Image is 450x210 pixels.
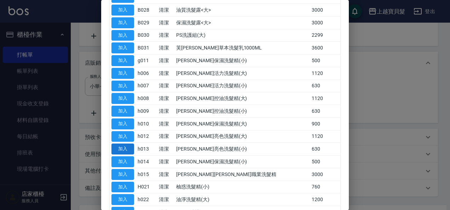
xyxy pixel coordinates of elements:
[174,80,310,92] td: [PERSON_NAME]活力洗髮精(小)
[310,42,340,54] td: 3600
[111,5,134,16] button: 加入
[174,4,310,17] td: 油質洗髮露<大>
[310,105,340,118] td: 630
[111,106,134,117] button: 加入
[157,130,175,143] td: 清潔
[136,105,157,118] td: h009
[310,181,340,193] td: 760
[136,168,157,181] td: h015
[111,169,134,180] button: 加入
[157,156,175,168] td: 清潔
[111,194,134,205] button: 加入
[310,168,340,181] td: 3000
[174,29,310,42] td: PS洗護組(大)
[157,16,175,29] td: 清潔
[136,117,157,130] td: h010
[310,130,340,143] td: 1120
[136,130,157,143] td: h012
[174,92,310,105] td: [PERSON_NAME]控油洗髮精(大)
[111,68,134,79] button: 加入
[136,92,157,105] td: h008
[310,4,340,17] td: 3000
[174,130,310,143] td: [PERSON_NAME]亮色洗髮精(大)
[174,67,310,80] td: [PERSON_NAME]活力洗髮精(大)
[174,42,310,54] td: 芙[PERSON_NAME]草本洗髮乳1000ML
[310,143,340,156] td: 630
[174,181,310,193] td: 柚惑洗髮精(小)
[310,156,340,168] td: 500
[136,193,157,206] td: h022
[136,156,157,168] td: h014
[136,80,157,92] td: h007
[157,42,175,54] td: 清潔
[157,181,175,193] td: 清潔
[111,118,134,129] button: 加入
[157,29,175,42] td: 清潔
[157,168,175,181] td: 清潔
[310,29,340,42] td: 2299
[111,81,134,92] button: 加入
[174,105,310,118] td: [PERSON_NAME]控油洗髮精(小)
[157,92,175,105] td: 清潔
[174,143,310,156] td: [PERSON_NAME]亮色洗髮精(小)
[310,16,340,29] td: 3000
[157,143,175,156] td: 清潔
[111,144,134,154] button: 加入
[136,16,157,29] td: B029
[136,181,157,193] td: H021
[136,67,157,80] td: h006
[111,93,134,104] button: 加入
[310,80,340,92] td: 630
[111,131,134,142] button: 加入
[310,54,340,67] td: 500
[136,29,157,42] td: B030
[111,156,134,167] button: 加入
[174,54,310,67] td: [PERSON_NAME]保濕洗髮精(小)
[157,80,175,92] td: 清潔
[136,143,157,156] td: h013
[111,17,134,28] button: 加入
[111,42,134,53] button: 加入
[157,67,175,80] td: 清潔
[157,54,175,67] td: 清潔
[157,105,175,118] td: 清潔
[157,117,175,130] td: 清潔
[157,193,175,206] td: 清潔
[174,168,310,181] td: [PERSON_NAME][PERSON_NAME]職業洗髮精
[174,156,310,168] td: [PERSON_NAME]保濕洗髮精(小)
[136,54,157,67] td: g011
[157,4,175,17] td: 清潔
[174,16,310,29] td: 保濕洗髮露<大>
[310,193,340,206] td: 1200
[310,117,340,130] td: 900
[174,117,310,130] td: [PERSON_NAME]保濕洗髮精(大)
[174,193,310,206] td: 油淨洗髮精(大)
[111,182,134,193] button: 加入
[111,30,134,41] button: 加入
[310,67,340,80] td: 1120
[310,92,340,105] td: 1120
[111,55,134,66] button: 加入
[136,42,157,54] td: B031
[136,4,157,17] td: B028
